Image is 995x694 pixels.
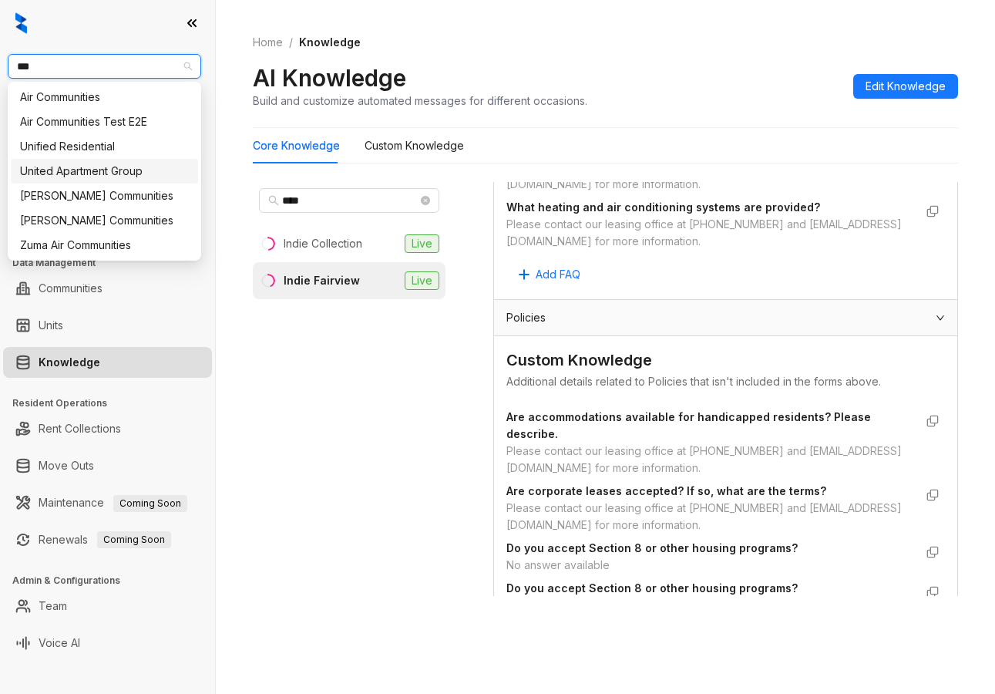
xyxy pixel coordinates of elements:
[39,310,63,341] a: Units
[3,170,212,200] li: Leasing
[39,347,100,378] a: Knowledge
[365,137,464,154] div: Custom Knowledge
[253,63,406,93] h2: AI Knowledge
[284,235,362,252] div: Indie Collection
[15,12,27,34] img: logo
[506,309,546,326] span: Policies
[866,78,946,95] span: Edit Knowledge
[39,273,103,304] a: Communities
[506,500,914,534] div: Please contact our leasing office at [PHONE_NUMBER] and [EMAIL_ADDRESS][DOMAIN_NAME] for more inf...
[20,113,189,130] div: Air Communities Test E2E
[506,557,914,574] div: No answer available
[253,137,340,154] div: Core Knowledge
[20,89,189,106] div: Air Communities
[506,373,945,390] div: Additional details related to Policies that isn't included in the forms above.
[39,628,80,659] a: Voice AI
[3,347,212,378] li: Knowledge
[506,262,593,287] button: Add FAQ
[12,256,215,270] h3: Data Management
[3,103,212,134] li: Leads
[3,413,212,444] li: Rent Collections
[250,34,286,51] a: Home
[3,524,212,555] li: Renewals
[506,200,820,214] strong: What heating and air conditioning systems are provided?
[936,313,945,322] span: expanded
[11,233,198,258] div: Zuma Air Communities
[20,163,189,180] div: United Apartment Group
[536,266,580,283] span: Add FAQ
[506,484,826,497] strong: Are corporate leases accepted? If so, what are the terms?
[20,138,189,155] div: Unified Residential
[20,187,189,204] div: [PERSON_NAME] Communities
[506,349,945,372] div: Custom Knowledge
[97,531,171,548] span: Coming Soon
[11,184,198,208] div: Villa Serena Communities
[3,207,212,238] li: Collections
[113,495,187,512] span: Coming Soon
[3,310,212,341] li: Units
[853,74,958,99] button: Edit Knowledge
[506,541,798,554] strong: Do you accept Section 8 or other housing programs?
[39,413,121,444] a: Rent Collections
[3,591,212,622] li: Team
[289,34,293,51] li: /
[39,450,94,481] a: Move Outs
[421,196,430,205] span: close-circle
[11,159,198,184] div: United Apartment Group
[506,443,914,477] div: Please contact our leasing office at [PHONE_NUMBER] and [EMAIL_ADDRESS][DOMAIN_NAME] for more inf...
[3,628,212,659] li: Voice AI
[506,410,871,440] strong: Are accommodations available for handicapped residents? Please describe.
[3,450,212,481] li: Move Outs
[405,234,439,253] span: Live
[253,93,587,109] div: Build and customize automated messages for different occasions.
[3,273,212,304] li: Communities
[299,35,361,49] span: Knowledge
[11,85,198,109] div: Air Communities
[20,212,189,229] div: [PERSON_NAME] Communities
[3,487,212,518] li: Maintenance
[494,300,957,335] div: Policies
[405,271,439,290] span: Live
[20,237,189,254] div: Zuma Air Communities
[11,208,198,233] div: Villa Serena Communities
[11,109,198,134] div: Air Communities Test E2E
[506,216,914,250] div: Please contact our leasing office at [PHONE_NUMBER] and [EMAIL_ADDRESS][DOMAIN_NAME] for more inf...
[12,574,215,588] h3: Admin & Configurations
[39,524,171,555] a: RenewalsComing Soon
[284,272,360,289] div: Indie Fairview
[39,591,67,622] a: Team
[268,195,279,206] span: search
[12,396,215,410] h3: Resident Operations
[506,581,798,595] strong: Do you accept Section 8 or other housing programs?
[11,134,198,159] div: Unified Residential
